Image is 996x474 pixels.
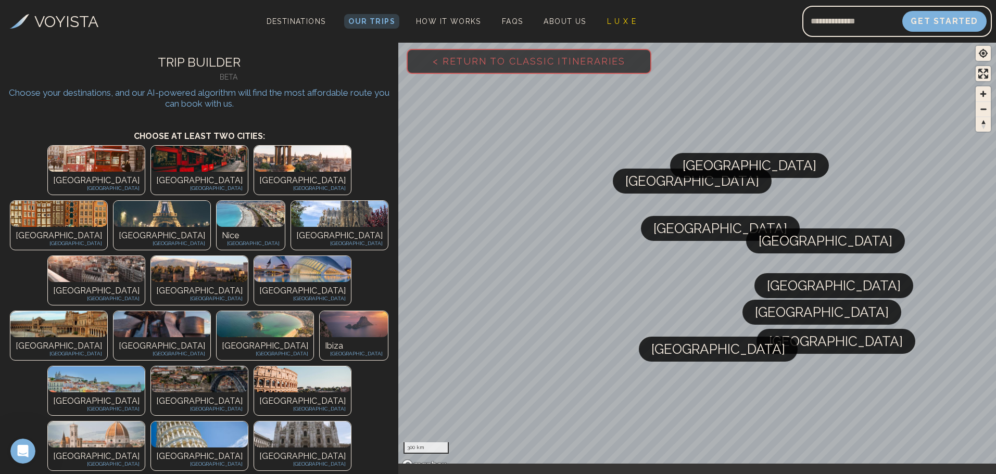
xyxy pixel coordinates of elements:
p: [GEOGRAPHIC_DATA] [156,184,243,192]
img: Photo of undefined [291,201,388,227]
h2: TRIP BUILDER [8,53,390,72]
p: [GEOGRAPHIC_DATA] [119,350,205,357]
img: Photo of undefined [217,311,313,337]
button: < Return to Classic Itineraries [407,49,651,74]
img: Photo of undefined [10,311,107,337]
img: Photo of undefined [151,421,248,447]
button: Zoom out [976,101,991,117]
p: [GEOGRAPHIC_DATA] [259,450,346,463]
span: [GEOGRAPHIC_DATA] [653,216,787,241]
img: Photo of undefined [254,421,351,447]
p: [GEOGRAPHIC_DATA] [222,340,308,352]
a: How It Works [412,14,485,29]
p: [GEOGRAPHIC_DATA] [53,184,140,192]
img: Voyista Logo [10,14,29,29]
span: Destinations [262,13,330,44]
img: Photo of undefined [48,146,145,172]
span: [GEOGRAPHIC_DATA] [625,169,759,194]
p: [GEOGRAPHIC_DATA] [156,450,243,463]
img: Photo of undefined [151,146,248,172]
p: [GEOGRAPHIC_DATA] [16,350,102,357]
p: [GEOGRAPHIC_DATA] [259,184,346,192]
button: Find my location [976,46,991,61]
img: Photo of undefined [254,256,351,282]
p: [GEOGRAPHIC_DATA] [16,239,102,247]
p: [GEOGRAPHIC_DATA] [296,229,383,242]
p: [GEOGRAPHIC_DATA] [16,229,102,242]
img: Photo of undefined [114,311,210,337]
p: [GEOGRAPHIC_DATA] [222,239,280,247]
p: [GEOGRAPHIC_DATA] [53,174,140,187]
span: [GEOGRAPHIC_DATA] [767,273,901,298]
p: Ibiza [325,340,383,352]
p: [GEOGRAPHIC_DATA] [156,285,243,297]
p: [GEOGRAPHIC_DATA] [325,350,383,357]
a: L U X E [603,14,641,29]
p: [GEOGRAPHIC_DATA] [119,340,205,352]
p: [GEOGRAPHIC_DATA] [53,285,140,297]
p: [GEOGRAPHIC_DATA] [259,395,346,407]
span: [GEOGRAPHIC_DATA] [769,329,903,354]
p: [GEOGRAPHIC_DATA] [119,239,205,247]
span: L U X E [607,17,637,25]
span: [GEOGRAPHIC_DATA] [755,300,889,325]
p: [GEOGRAPHIC_DATA] [259,405,346,413]
p: [GEOGRAPHIC_DATA] [156,460,243,468]
img: Photo of undefined [10,201,107,227]
a: FAQs [498,14,527,29]
p: [GEOGRAPHIC_DATA] [53,405,140,413]
span: About Us [544,17,586,25]
a: Our Trips [344,14,399,29]
input: Email address [802,9,902,34]
p: [GEOGRAPHIC_DATA] [156,405,243,413]
span: [GEOGRAPHIC_DATA] [683,153,816,178]
div: 300 km [404,442,449,454]
canvas: Map [398,41,996,474]
p: [GEOGRAPHIC_DATA] [53,450,140,463]
img: Photo of undefined [151,366,248,392]
p: Choose your destinations, and our AI-powered algorithm will find the most affordable route you ca... [8,87,390,109]
img: Photo of undefined [254,366,351,392]
img: Photo of undefined [151,256,248,282]
p: [GEOGRAPHIC_DATA] [222,350,308,357]
p: [GEOGRAPHIC_DATA] [53,460,140,468]
span: [GEOGRAPHIC_DATA] [651,337,785,362]
span: [GEOGRAPHIC_DATA] [759,228,892,253]
p: [GEOGRAPHIC_DATA] [53,294,140,302]
img: Photo of undefined [114,201,210,227]
p: [GEOGRAPHIC_DATA] [259,285,346,297]
img: Photo of undefined [48,421,145,447]
img: Photo of undefined [254,146,351,172]
p: [GEOGRAPHIC_DATA] [119,229,205,242]
a: Mapbox homepage [401,459,447,471]
p: Nice [222,229,280,242]
p: [GEOGRAPHIC_DATA] [53,395,140,407]
span: FAQs [502,17,523,25]
iframe: Intercom live chat [10,439,35,464]
p: [GEOGRAPHIC_DATA] [296,239,383,247]
span: How It Works [416,17,481,25]
a: About Us [539,14,590,29]
img: Photo of undefined [48,366,145,392]
p: [GEOGRAPHIC_DATA] [156,294,243,302]
p: [GEOGRAPHIC_DATA] [259,460,346,468]
p: [GEOGRAPHIC_DATA] [156,395,243,407]
img: Photo of undefined [217,201,285,227]
p: [GEOGRAPHIC_DATA] [16,340,102,352]
button: Reset bearing to north [976,117,991,132]
h4: BETA [66,72,390,82]
button: Zoom in [976,86,991,101]
a: VOYISTA [10,10,98,33]
h3: Choose at least two cities: [8,120,390,143]
p: [GEOGRAPHIC_DATA] [156,174,243,187]
span: < Return to Classic Itineraries [416,39,642,83]
span: Our Trips [348,17,395,25]
p: [GEOGRAPHIC_DATA] [259,294,346,302]
button: Enter fullscreen [976,66,991,81]
img: Photo of undefined [48,256,145,282]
